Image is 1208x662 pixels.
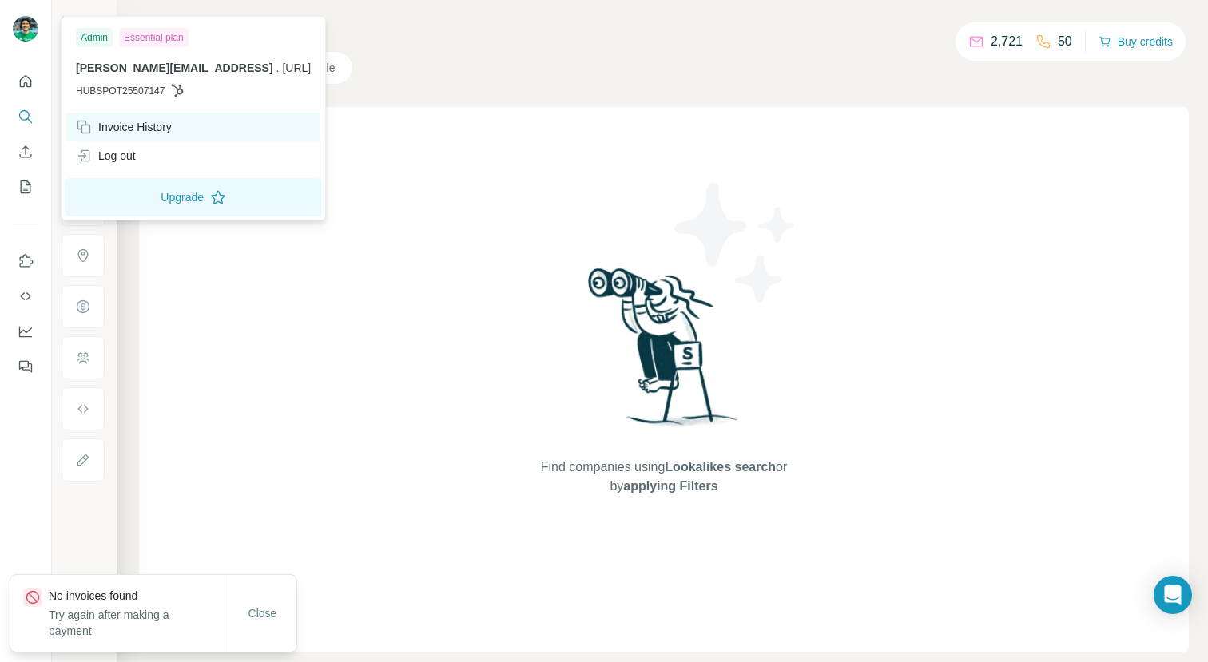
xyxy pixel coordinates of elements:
button: Use Surfe API [13,282,38,311]
img: Avatar [13,16,38,42]
img: Surfe Illustration - Woman searching with binoculars [581,264,747,442]
span: . [276,61,280,74]
p: 50 [1058,32,1072,51]
p: Try again after making a payment [49,607,228,639]
button: Dashboard [13,317,38,346]
div: Open Intercom Messenger [1154,576,1192,614]
span: [URL] [282,61,311,74]
div: Log out [76,148,136,164]
img: Surfe Illustration - Stars [664,171,808,315]
button: Feedback [13,352,38,381]
p: 2,721 [991,32,1023,51]
button: Quick start [13,67,38,96]
button: Enrich CSV [13,137,38,166]
div: Admin [76,28,113,47]
button: Upgrade [65,178,322,216]
p: No invoices found [49,588,228,604]
span: Lookalikes search [665,460,776,474]
button: Buy credits [1099,30,1173,53]
button: Search [13,102,38,131]
span: Close [248,605,277,621]
div: Essential plan [119,28,189,47]
span: [PERSON_NAME][EMAIL_ADDRESS] [76,61,273,74]
h4: Search [139,19,1189,42]
span: Find companies using or by [536,458,792,496]
button: Show [50,10,115,34]
div: Invoice History [76,119,172,135]
span: applying Filters [623,479,717,493]
button: My lists [13,172,38,201]
button: Close [237,599,288,628]
button: Use Surfe on LinkedIn [13,247,38,276]
span: HUBSPOT25507147 [76,84,165,98]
